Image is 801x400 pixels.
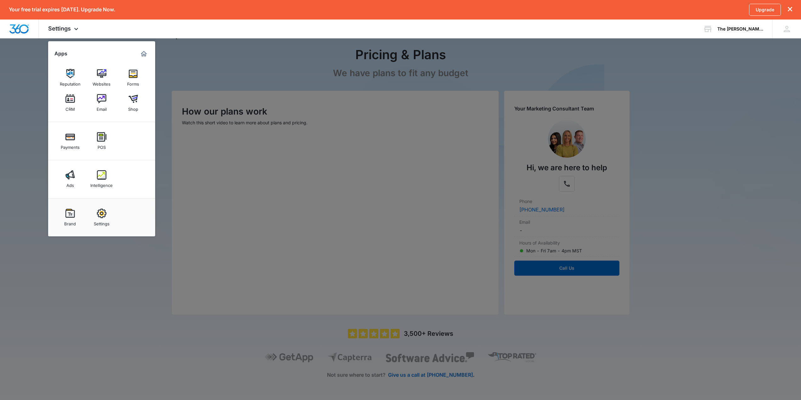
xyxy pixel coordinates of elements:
[58,167,82,191] a: Ads
[58,206,82,229] a: Brand
[90,91,114,115] a: Email
[139,49,149,59] a: Marketing 360® Dashboard
[97,104,107,112] div: Email
[90,180,113,188] div: Intelligence
[60,78,81,87] div: Reputation
[54,51,67,57] h2: Apps
[64,218,76,226] div: Brand
[127,78,139,87] div: Forms
[90,66,114,90] a: Websites
[58,129,82,153] a: Payments
[58,91,82,115] a: CRM
[93,78,110,87] div: Websites
[58,66,82,90] a: Reputation
[717,26,763,31] div: account name
[39,20,89,38] div: Settings
[48,25,71,32] span: Settings
[749,4,781,16] a: Upgrade
[61,142,80,150] div: Payments
[66,180,74,188] div: Ads
[788,7,792,13] button: dismiss this dialog
[90,129,114,153] a: POS
[94,218,110,226] div: Settings
[128,104,138,112] div: Shop
[121,91,145,115] a: Shop
[90,206,114,229] a: Settings
[98,142,106,150] div: POS
[90,167,114,191] a: Intelligence
[121,66,145,90] a: Forms
[9,7,115,13] p: Your free trial expires [DATE]. Upgrade Now.
[65,104,75,112] div: CRM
